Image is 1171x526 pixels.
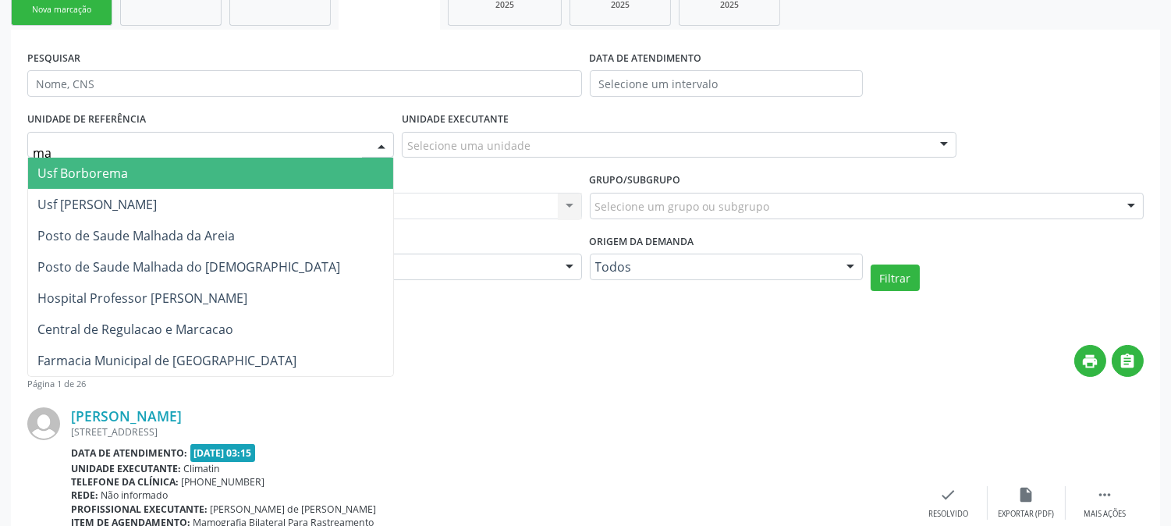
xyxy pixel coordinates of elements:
[37,196,157,213] span: Usf [PERSON_NAME]
[184,462,221,475] span: Climatin
[182,475,265,489] span: [PHONE_NUMBER]
[27,70,582,97] input: Nome, CNS
[27,108,146,132] label: UNIDADE DE REFERÊNCIA
[101,489,169,502] span: Não informado
[590,230,694,254] label: Origem da demanda
[27,46,80,70] label: PESQUISAR
[71,425,910,439] div: [STREET_ADDRESS]
[71,462,181,475] b: Unidade executante:
[71,475,179,489] b: Telefone da clínica:
[590,169,681,193] label: Grupo/Subgrupo
[407,137,530,154] span: Selecione uma unidade
[71,407,182,425] a: [PERSON_NAME]
[1096,486,1113,503] i: 
[595,259,831,275] span: Todos
[23,4,101,16] div: Nova marcação
[71,446,187,460] b: Data de atendimento:
[37,165,128,182] span: Usf Borborema
[71,503,208,516] b: Profissional executante:
[402,108,509,132] label: UNIDADE EXECUTANTE
[1018,486,1035,503] i: insert_drive_file
[37,321,233,338] span: Central de Regulacao e Marcacao
[33,137,362,169] input: Selecione uma UBS
[27,378,193,391] div: Página 1 de 26
[37,290,247,307] span: Hospital Professor [PERSON_NAME]
[211,503,377,516] span: [PERSON_NAME] de [PERSON_NAME]
[1074,345,1106,377] button: print
[1084,509,1126,520] div: Mais ações
[37,227,235,244] span: Posto de Saude Malhada da Areia
[37,258,340,275] span: Posto de Saude Malhada do [DEMOGRAPHIC_DATA]
[590,70,863,97] input: Selecione um intervalo
[590,46,702,70] label: DATA DE ATENDIMENTO
[71,489,98,502] b: Rede:
[1112,345,1144,377] button: 
[1082,353,1099,370] i: print
[37,352,296,369] span: Farmacia Municipal de [GEOGRAPHIC_DATA]
[871,265,920,291] button: Filtrar
[928,509,968,520] div: Resolvido
[999,509,1055,520] div: Exportar (PDF)
[27,407,60,440] img: img
[595,198,770,215] span: Selecione um grupo ou subgrupo
[940,486,957,503] i: check
[190,444,256,462] span: [DATE] 03:15
[1120,353,1137,370] i: 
